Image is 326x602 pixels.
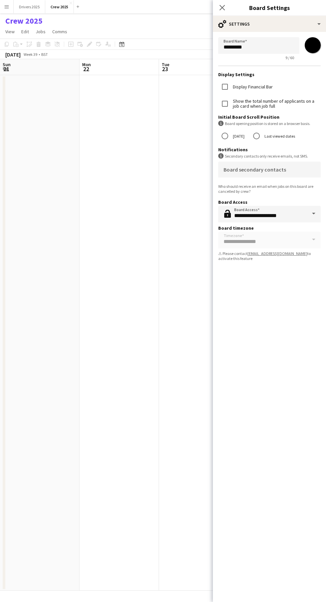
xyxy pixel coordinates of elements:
[5,29,15,35] span: View
[81,65,91,73] span: 22
[213,16,326,32] div: Settings
[82,61,91,67] span: Mon
[2,65,11,73] span: 21
[224,166,286,173] mat-label: Board secondary contacts
[19,27,32,36] a: Edit
[232,84,273,89] label: Display Financial Bar
[41,52,48,57] div: BST
[247,251,307,256] a: [EMAIL_ADDRESS][DOMAIN_NAME]
[218,225,321,231] h3: Board timezone
[5,51,21,58] div: [DATE]
[3,61,11,67] span: Sun
[50,27,70,36] a: Comms
[213,3,326,12] h3: Board Settings
[218,147,321,153] h3: Notifications
[3,27,17,36] a: View
[14,0,45,13] button: Drivers 2025
[218,114,321,120] h3: Initial Board Scroll Position
[218,199,321,205] h3: Board Access
[218,121,321,126] div: Board opening position is stored on a browser basis.
[218,71,321,77] h3: Display Settings
[33,27,48,36] a: Jobs
[161,65,169,73] span: 23
[52,29,67,35] span: Comms
[162,61,169,67] span: Tue
[218,153,321,159] div: Secondary contacts only receive emails, not SMS.
[22,52,39,57] span: Week 39
[218,251,321,261] div: ⚠ Please contact to activate this feature
[36,29,46,35] span: Jobs
[45,0,74,13] button: Crew 2025
[21,29,29,35] span: Edit
[280,55,299,60] span: 9 / 60
[5,16,43,26] h1: Crew 2025
[232,99,321,109] label: Show the total number of applicants on a job card when job full
[232,131,244,141] label: [DATE]
[263,131,295,141] label: Last viewed dates
[218,184,321,194] div: Who should receive an email when jobs on this board are cancelled by crew?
